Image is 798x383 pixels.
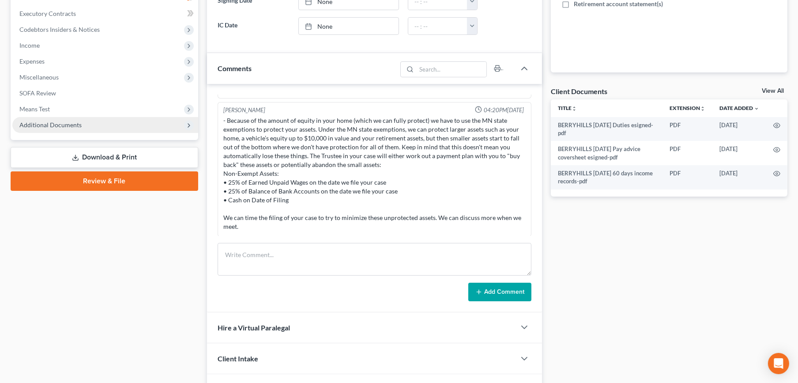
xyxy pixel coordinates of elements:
span: SOFA Review [19,89,56,97]
td: PDF [662,165,712,190]
td: BERRYHILLS [DATE] Duties esigned-pdf [551,117,662,141]
span: Client Intake [218,354,258,363]
td: BERRYHILLS [DATE] 60 days income records-pdf [551,165,662,190]
div: - Because of the amount of equity in your home (which we can fully protect) we have to use the MN... [223,116,526,231]
span: Hire a Virtual Paralegal [218,323,290,332]
input: -- : -- [408,18,467,34]
span: Comments [218,64,252,72]
a: Date Added expand_more [719,105,759,111]
span: Executory Contracts [19,10,76,17]
i: expand_more [754,106,759,111]
td: PDF [662,141,712,165]
a: Titleunfold_more [558,105,577,111]
button: Add Comment [468,283,531,301]
a: View All [762,88,784,94]
td: PDF [662,117,712,141]
td: [DATE] [712,117,766,141]
input: Search... [416,62,486,77]
span: 04:20PM[DATE] [484,106,524,114]
span: Income [19,42,40,49]
div: Client Documents [551,87,607,96]
i: unfold_more [572,106,577,111]
td: [DATE] [712,165,766,190]
a: Executory Contracts [12,6,198,22]
span: Means Test [19,105,50,113]
i: unfold_more [700,106,705,111]
a: Review & File [11,171,198,191]
span: Additional Documents [19,121,82,129]
td: [DATE] [712,141,766,165]
a: SOFA Review [12,85,198,101]
div: Open Intercom Messenger [768,353,789,374]
span: Codebtors Insiders & Notices [19,26,100,33]
a: Extensionunfold_more [670,105,705,111]
span: Expenses [19,57,45,65]
span: Miscellaneous [19,73,59,81]
label: IC Date [213,17,294,35]
a: None [299,18,399,34]
div: [PERSON_NAME] [223,106,265,114]
a: Download & Print [11,147,198,168]
td: BERRYHILLS [DATE] Pay advice coversheet esigned-pdf [551,141,662,165]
